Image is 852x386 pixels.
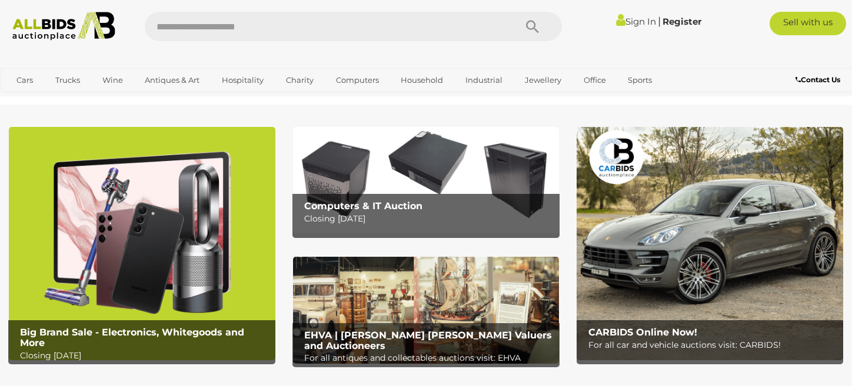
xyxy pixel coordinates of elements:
[9,90,108,109] a: [GEOGRAPHIC_DATA]
[304,330,552,351] b: EHVA | [PERSON_NAME] [PERSON_NAME] Valuers and Auctioneers
[616,16,656,27] a: Sign In
[304,212,554,226] p: Closing [DATE]
[517,71,569,90] a: Jewellery
[658,15,661,28] span: |
[20,348,269,363] p: Closing [DATE]
[304,351,554,365] p: For all antiques and collectables auctions visit: EHVA
[293,127,560,233] a: Computers & IT Auction Computers & IT Auction Closing [DATE]
[9,127,275,360] a: Big Brand Sale - Electronics, Whitegoods and More Big Brand Sale - Electronics, Whitegoods and Mo...
[214,71,271,90] a: Hospitality
[6,12,121,41] img: Allbids.com.au
[304,200,422,212] b: Computers & IT Auction
[796,75,840,84] b: Contact Us
[137,71,207,90] a: Antiques & Art
[620,71,660,90] a: Sports
[458,71,510,90] a: Industrial
[328,71,387,90] a: Computers
[577,127,843,360] a: CARBIDS Online Now! CARBIDS Online Now! For all car and vehicle auctions visit: CARBIDS!
[293,257,560,363] a: EHVA | Evans Hastings Valuers and Auctioneers EHVA | [PERSON_NAME] [PERSON_NAME] Valuers and Auct...
[95,71,131,90] a: Wine
[770,12,846,35] a: Sell with us
[9,71,41,90] a: Cars
[393,71,451,90] a: Household
[588,327,697,338] b: CARBIDS Online Now!
[9,127,275,360] img: Big Brand Sale - Electronics, Whitegoods and More
[576,71,614,90] a: Office
[293,127,560,233] img: Computers & IT Auction
[503,12,562,41] button: Search
[293,257,560,363] img: EHVA | Evans Hastings Valuers and Auctioneers
[588,338,838,353] p: For all car and vehicle auctions visit: CARBIDS!
[278,71,321,90] a: Charity
[796,73,843,86] a: Contact Us
[577,127,843,360] img: CARBIDS Online Now!
[48,71,88,90] a: Trucks
[663,16,701,27] a: Register
[20,327,244,348] b: Big Brand Sale - Electronics, Whitegoods and More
